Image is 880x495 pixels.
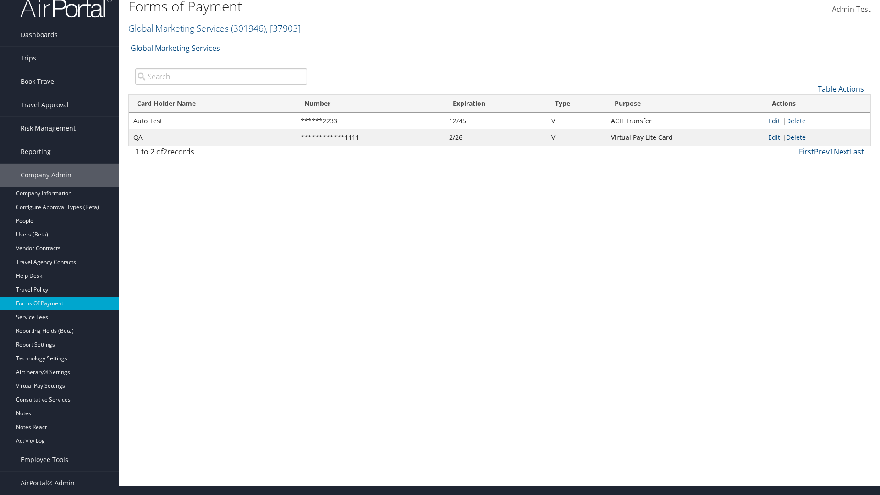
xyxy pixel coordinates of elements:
input: Search [135,68,307,85]
td: Virtual Pay Lite Card [606,129,764,146]
a: Next [834,147,850,157]
span: Risk Management [21,117,76,140]
th: Type [547,95,606,113]
span: Travel Approval [21,93,69,116]
td: 12/45 [445,113,547,129]
span: , [ 37903 ] [266,22,301,34]
td: | [764,113,870,129]
a: First [799,147,814,157]
th: Expiration: activate to sort column ascending [445,95,547,113]
a: Global Marketing Services [128,22,301,34]
span: AirPortal® Admin [21,472,75,495]
span: Admin Test [832,4,871,14]
span: Trips [21,47,36,70]
td: VI [547,113,606,129]
a: Edit [768,133,780,142]
th: Purpose: activate to sort column descending [606,95,764,113]
th: Actions [764,95,870,113]
span: Employee Tools [21,448,68,471]
td: Auto Test [129,113,296,129]
a: Delete [786,116,806,125]
span: Reporting [21,140,51,163]
th: Number [296,95,445,113]
td: 2/26 [445,129,547,146]
a: Prev [814,147,830,157]
span: 2 [163,147,167,157]
div: 1 to 2 of records [135,146,307,162]
span: Company Admin [21,164,71,187]
a: Last [850,147,864,157]
a: Table Actions [818,84,864,94]
span: Dashboards [21,23,58,46]
a: 1 [830,147,834,157]
th: Card Holder Name [129,95,296,113]
a: Edit [768,116,780,125]
span: Book Travel [21,70,56,93]
a: Global Marketing Services [131,39,220,57]
td: | [764,129,870,146]
a: Delete [786,133,806,142]
td: QA [129,129,296,146]
span: ( 301946 ) [231,22,266,34]
td: ACH Transfer [606,113,764,129]
td: VI [547,129,606,146]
